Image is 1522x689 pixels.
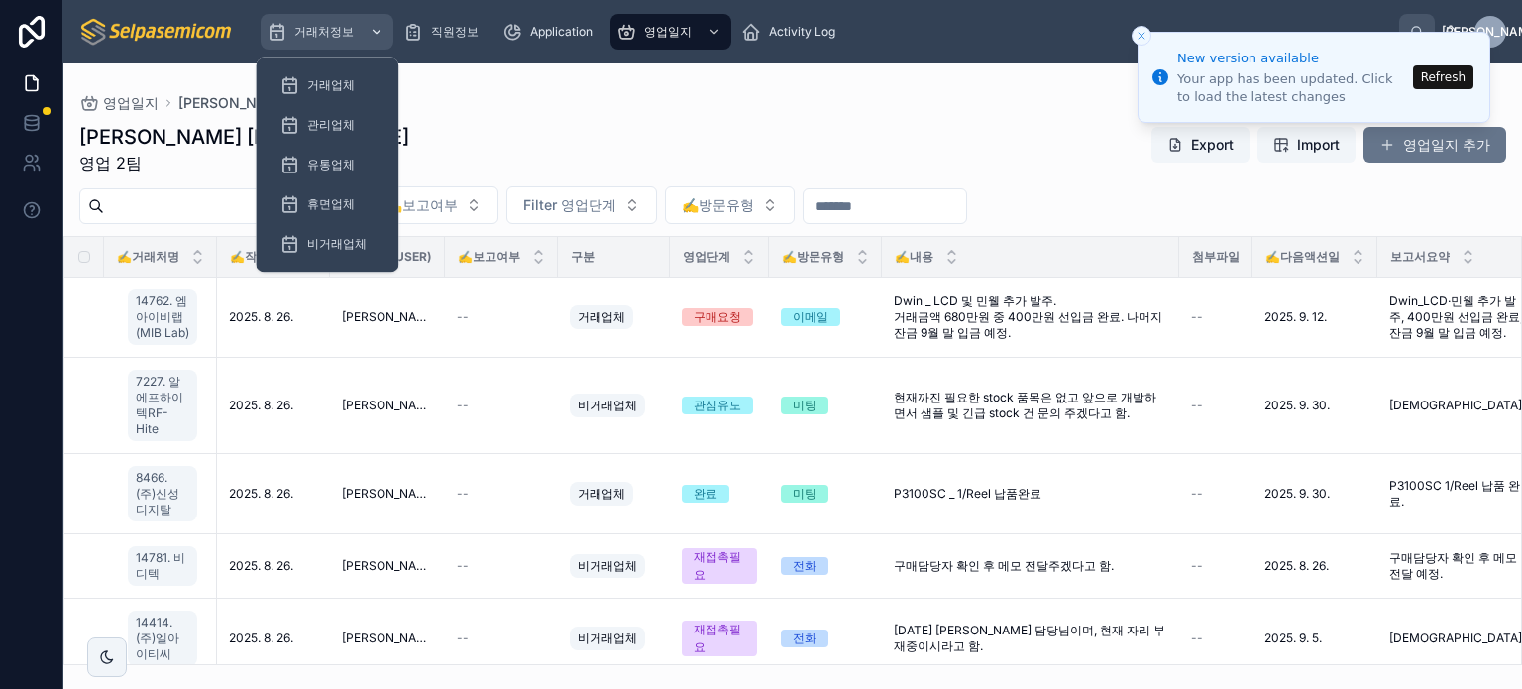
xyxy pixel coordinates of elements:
div: 미팅 [793,397,816,414]
span: -- [457,486,469,502]
a: 전화 [781,557,870,575]
span: 비거래업체 [578,631,637,646]
a: [PERSON_NAME] [342,309,433,325]
span: 거래처정보 [294,24,354,40]
a: [DATE] [PERSON_NAME] 담당님이며, 현재 자리 부재중이시라고 함. [894,623,1167,654]
span: 영업일지 [644,24,692,40]
span: 2025. 9. 30. [1264,398,1330,413]
span: 2025. 9. 30. [1264,486,1330,502]
div: 재접촉필요 [694,621,745,656]
a: 2025. 8. 26. [229,398,318,413]
span: [PERSON_NAME] [342,631,433,646]
span: 7227. 알에프하이텍RF-Hite [136,374,189,437]
span: -- [457,631,469,646]
span: 영업단계 [683,249,730,265]
a: [PERSON_NAME] [342,558,433,574]
a: 2025. 9. 30. [1264,486,1365,502]
a: Activity Log [735,14,849,50]
div: 관심유도 [694,397,741,414]
span: ✍️보고여부 [385,195,458,215]
a: -- [457,631,546,646]
a: 관심유도 [682,397,757,414]
div: 이메일 [793,308,828,326]
a: -- [1191,631,1241,646]
span: 2025. 8. 26. [1264,558,1329,574]
span: 보고서요약 [1390,249,1450,265]
span: 거래업체 [578,486,625,502]
a: -- [457,309,546,325]
a: 7227. 알에프하이텍RF-Hite [128,366,205,445]
a: 현재까진 필요한 stock 품목은 없고 앞으로 개발하면서 샘플 및 긴급 stock 건 문의 주겠다고 함. [894,390,1167,421]
span: 2025. 9. 5. [1264,631,1322,646]
a: -- [1191,309,1241,325]
a: 거래업체 [570,301,658,333]
span: 2025. 8. 26. [229,486,293,502]
a: 유통업체 [268,147,386,182]
span: 2025. 9. 12. [1264,309,1327,325]
a: 직원정보 [397,14,492,50]
span: 휴면업체 [307,196,355,212]
span: 영업일지 [103,93,159,113]
button: Select Button [665,186,795,224]
span: 유통업체 [307,157,355,172]
a: 2025. 9. 12. [1264,309,1365,325]
a: -- [457,486,546,502]
div: 재접촉필요 [694,548,745,584]
span: 구분 [571,249,595,265]
span: ✍️다음액션일 [1265,249,1340,265]
span: -- [1191,631,1203,646]
button: Select Button [369,186,498,224]
a: 2025. 9. 30. [1264,398,1365,413]
span: ✍️거래처명 [117,249,179,265]
span: ✍️방문유형 [682,195,754,215]
span: Import [1297,135,1340,155]
a: 2025. 8. 26. [1264,558,1365,574]
a: 2025. 9. 5. [1264,631,1365,646]
a: 2025. 8. 26. [229,486,318,502]
a: Dwin _ LCD 및 민웰 추가 발주. 거래금액 680만원 중 400만원 선입금 완료. 나머지 잔금 9월 말 입금 예정. [894,293,1167,341]
a: 구매요청 [682,308,757,326]
a: [PERSON_NAME] [342,486,433,502]
a: 영업일지 [610,14,731,50]
button: Export [1151,127,1250,163]
a: [PERSON_NAME] [342,398,433,413]
span: 14762. 엠아이비랩(MIB Lab) [136,293,189,341]
a: 전화 [781,630,870,647]
span: 2025. 8. 26. [229,309,293,325]
span: -- [457,558,469,574]
a: 8466. (주)신성디지탈 [128,462,205,525]
span: 비거래업체 [307,236,367,252]
span: -- [1191,398,1203,413]
div: 미팅 [793,485,816,503]
span: -- [1191,558,1203,574]
button: Select Button [506,186,657,224]
a: -- [1191,398,1241,413]
span: 14781. 비디텍 [136,550,189,582]
span: 영업 2팀 [79,151,409,174]
a: 14781. 비디텍 [128,542,205,590]
a: -- [457,398,546,413]
span: 거래업체 [307,77,355,93]
a: [PERSON_NAME] [178,93,292,113]
span: -- [1191,486,1203,502]
span: Activity Log [769,24,835,40]
a: 미팅 [781,397,870,414]
span: -- [457,398,469,413]
span: [DEMOGRAPHIC_DATA] [1389,631,1522,646]
img: App logo [79,16,235,48]
span: -- [1191,309,1203,325]
a: 이메일 [781,308,870,326]
span: 첨부파일 [1192,249,1240,265]
a: 14762. 엠아이비랩(MIB Lab) [128,286,205,349]
span: P3100SC _ 1/Reel 납품완료 [894,486,1041,502]
div: New version available [1177,49,1407,68]
a: 비거래업체 [570,390,658,421]
a: 미팅 [781,485,870,503]
span: 직원정보 [431,24,479,40]
div: scrollable content [251,10,1399,54]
